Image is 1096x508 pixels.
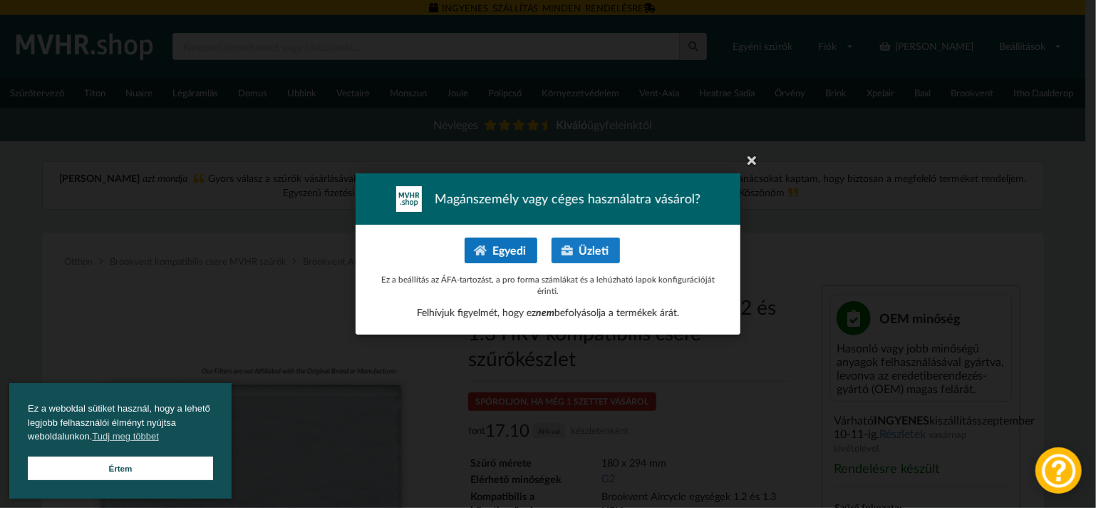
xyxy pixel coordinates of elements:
font: Ez a weboldal sütiket használ, hogy a lehető legjobb felhasználói élményt nyújtsa weboldalunkon. [28,403,210,442]
div: süti hozzájárulás [9,383,232,499]
font: Ez a beállítás az ÁFA-tartozást, a pro forma számlákat és a lehúzható lapok konfigurációját érinti. [381,274,715,296]
button: Egyedi [465,238,537,263]
font: nem [536,306,554,318]
font: Értem [108,464,132,473]
font: Magánszemély vagy céges használatra vásárol? [435,191,700,207]
font: befolyásolja a termékek árát. [554,306,679,318]
a: sütik - Tudj meg többet [92,430,158,444]
a: Megvan süti [28,457,213,480]
button: Üzleti [552,238,620,263]
font: Tudj meg többet [92,431,158,442]
font: Felhívjuk figyelmét, hogy ez [417,306,536,318]
font: Egyedi [492,243,526,257]
font: Üzleti [579,243,609,257]
img: mvhr-inverted.png [396,186,422,212]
